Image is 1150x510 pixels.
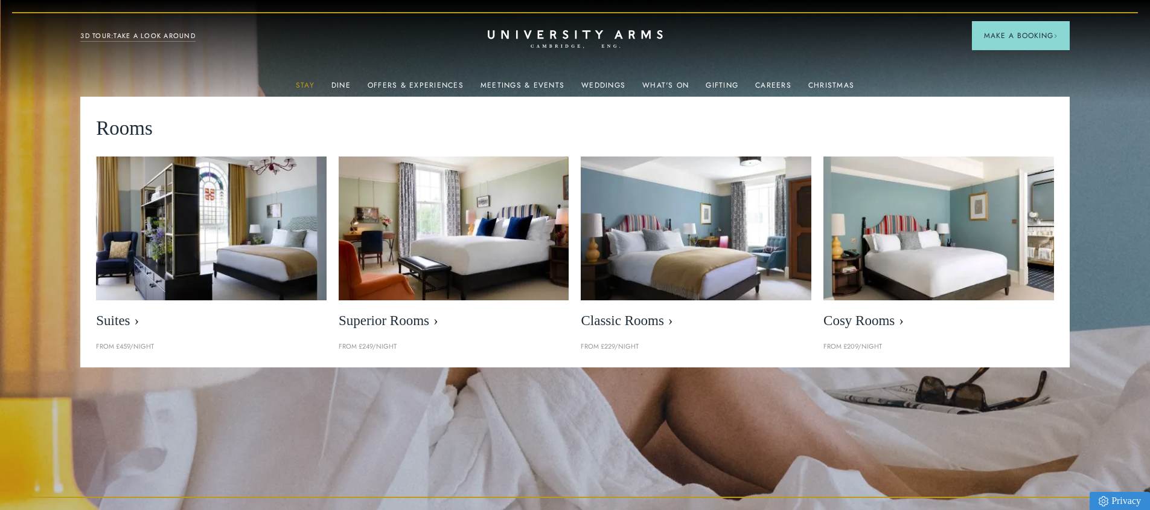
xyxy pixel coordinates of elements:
[581,157,811,335] a: image-7eccef6fe4fe90343db89eb79f703814c40db8b4-400x250-jpg Classic Rooms
[96,157,327,335] a: image-21e87f5add22128270780cf7737b92e839d7d65d-400x250-jpg Suites
[823,157,1054,300] img: image-0c4e569bfe2498b75de12d7d88bf10a1f5f839d4-400x250-jpg
[808,81,854,97] a: Christmas
[339,157,569,335] a: image-5bdf0f703dacc765be5ca7f9d527278f30b65e65-400x250-jpg Superior Rooms
[755,81,791,97] a: Careers
[488,30,663,49] a: Home
[96,157,327,300] img: image-21e87f5add22128270780cf7737b92e839d7d65d-400x250-jpg
[706,81,738,97] a: Gifting
[481,81,564,97] a: Meetings & Events
[581,312,811,329] span: Classic Rooms
[331,81,351,97] a: Dine
[96,112,153,144] span: Rooms
[823,157,1054,335] a: image-0c4e569bfe2498b75de12d7d88bf10a1f5f839d4-400x250-jpg Cosy Rooms
[368,81,464,97] a: Offers & Experiences
[642,81,689,97] a: What's On
[581,341,811,352] p: From £229/night
[96,312,327,329] span: Suites
[1099,496,1108,506] img: Privacy
[339,341,569,352] p: From £249/night
[581,157,811,300] img: image-7eccef6fe4fe90343db89eb79f703814c40db8b4-400x250-jpg
[972,21,1070,50] button: Make a BookingArrow icon
[823,341,1054,352] p: From £209/night
[296,81,315,97] a: Stay
[1090,492,1150,510] a: Privacy
[339,312,569,329] span: Superior Rooms
[984,30,1058,41] span: Make a Booking
[80,31,196,42] a: 3D TOUR:TAKE A LOOK AROUND
[581,81,625,97] a: Weddings
[1053,34,1058,38] img: Arrow icon
[96,341,327,352] p: From £459/night
[823,312,1054,329] span: Cosy Rooms
[339,157,569,300] img: image-5bdf0f703dacc765be5ca7f9d527278f30b65e65-400x250-jpg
